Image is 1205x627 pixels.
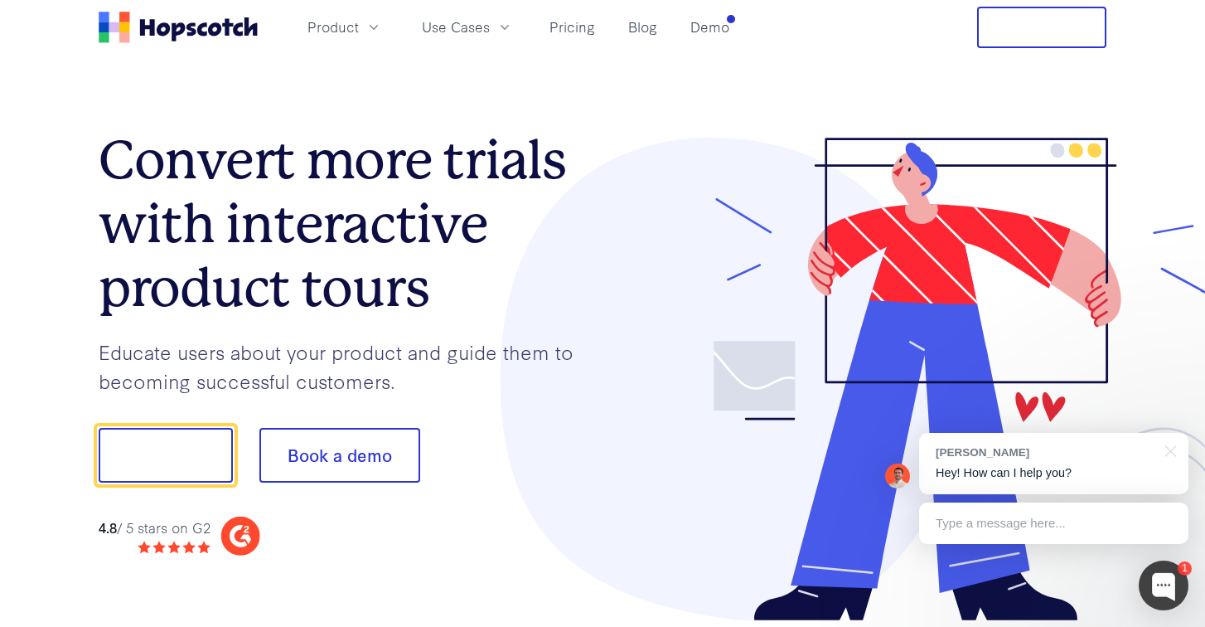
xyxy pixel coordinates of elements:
div: [PERSON_NAME] [936,445,1155,460]
button: Use Cases [412,13,523,41]
div: / 5 stars on G2 [99,518,211,538]
div: 1 [1178,561,1192,576]
img: Mark Spera [885,464,910,488]
a: Home [99,12,258,43]
a: Pricing [543,13,602,41]
a: Demo [684,13,736,41]
button: Free Trial [977,7,1106,48]
button: Book a demo [259,428,420,483]
span: Use Cases [422,17,490,37]
button: Show me! [99,428,233,483]
p: Hey! How can I help you? [936,464,1172,482]
p: Educate users about your product and guide them to becoming successful customers. [99,338,602,395]
strong: 4.8 [99,518,117,537]
button: Product [298,13,392,41]
a: Blog [622,13,664,41]
span: Product [307,17,359,37]
div: Type a message here... [919,503,1188,544]
h1: Convert more trials with interactive product tours [99,129,602,319]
